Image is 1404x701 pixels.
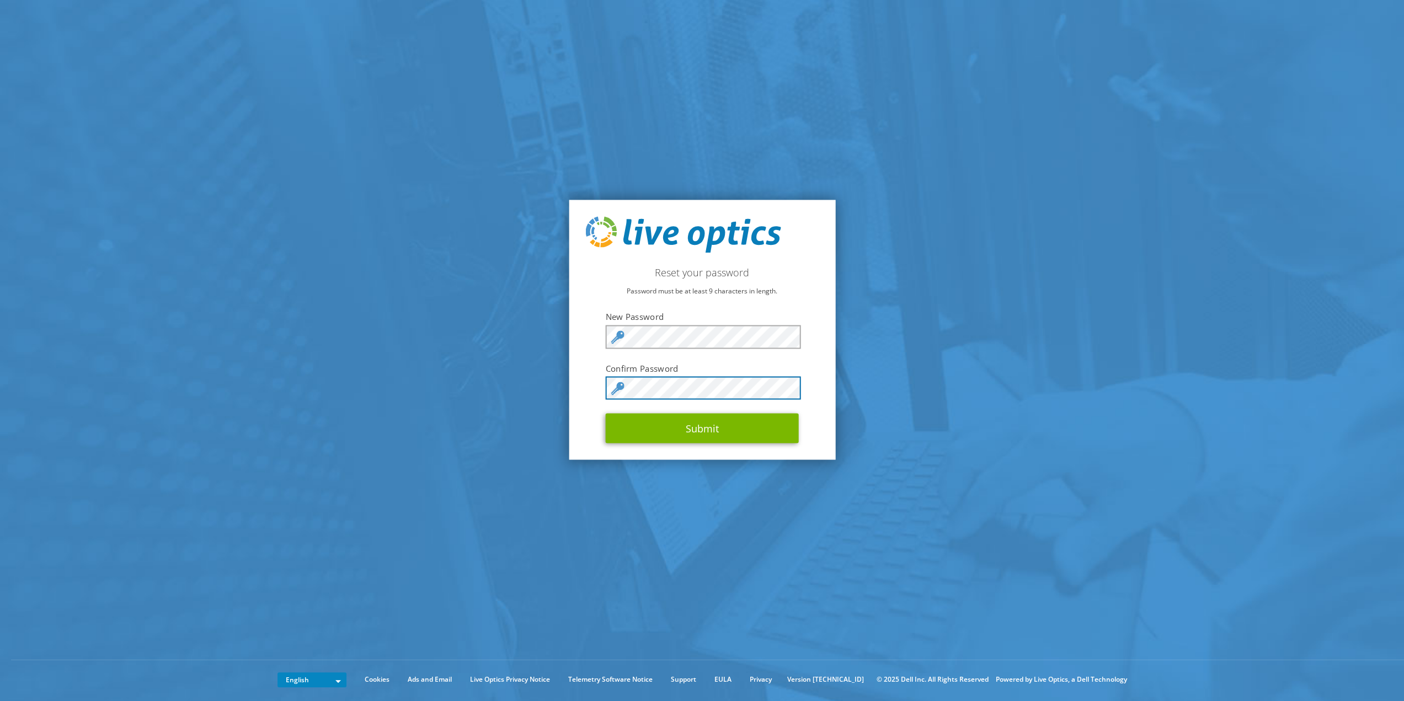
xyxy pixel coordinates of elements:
a: Live Optics Privacy Notice [462,673,558,686]
label: New Password [606,311,799,322]
a: Privacy [741,673,780,686]
li: Version [TECHNICAL_ID] [782,673,869,686]
a: Ads and Email [399,673,460,686]
a: Cookies [356,673,398,686]
p: Password must be at least 9 characters in length. [585,285,819,297]
a: EULA [706,673,740,686]
h2: Reset your password [585,266,819,279]
label: Confirm Password [606,362,799,373]
img: live_optics_svg.svg [585,216,781,253]
li: Powered by Live Optics, a Dell Technology [996,673,1127,686]
a: Telemetry Software Notice [560,673,661,686]
li: © 2025 Dell Inc. All Rights Reserved [871,673,994,686]
a: Support [663,673,704,686]
button: Submit [606,414,799,443]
